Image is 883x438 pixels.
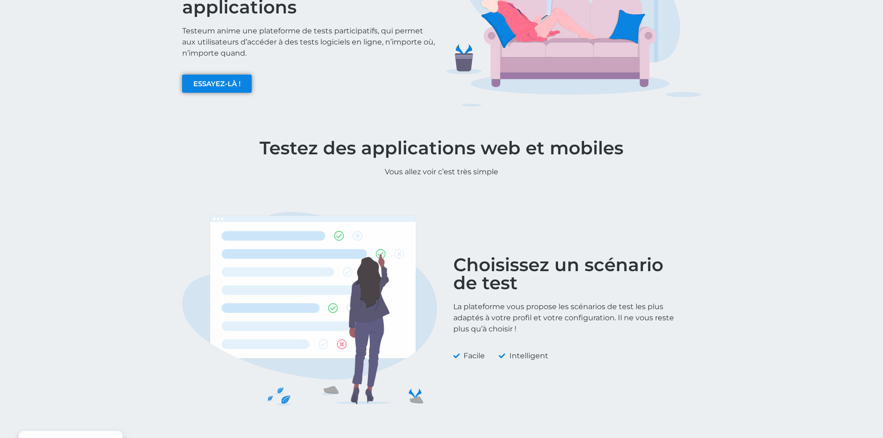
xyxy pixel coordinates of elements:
span: ESSAYEZ-LÀ ! [193,80,241,87]
p: Vous allez voir c’est très simple [178,166,706,178]
h1: Testez des applications web et mobiles [178,139,706,157]
p: Testeum anime une plateforme de tests participatifs, qui permet aux utilisateurs d’accéder à des ... [182,25,437,59]
span: Facile [461,350,485,362]
p: La plateforme vous propose les scénarios de test les plus adaptés à votre profil et votre configu... [453,301,679,335]
h2: Choisissez un scénario de test [453,256,679,292]
a: ESSAYEZ-LÀ ! [182,75,252,93]
span: Intelligent [507,350,548,362]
